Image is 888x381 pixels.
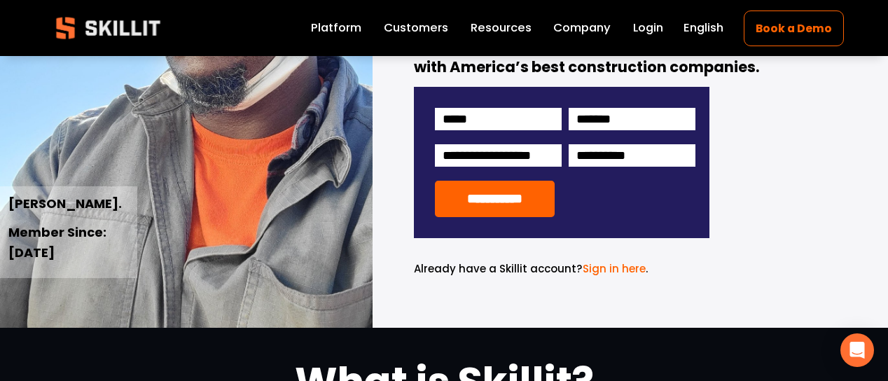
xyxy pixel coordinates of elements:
[414,261,583,276] span: Already have a Skillit account?
[384,18,448,38] a: Customers
[414,9,827,77] strong: Join America’s fastest-growing database of craft workers who trust Skillit to find full-time oppo...
[633,18,663,38] a: Login
[744,11,843,46] a: Book a Demo
[471,20,532,37] span: Resources
[553,18,611,38] a: Company
[311,18,361,38] a: Platform
[414,261,709,277] p: .
[840,333,874,367] div: Open Intercom Messenger
[8,195,122,212] strong: [PERSON_NAME].
[583,261,646,276] a: Sign in here
[8,223,109,261] strong: Member Since: [DATE]
[471,18,532,38] a: folder dropdown
[684,20,723,37] span: English
[684,18,723,38] div: language picker
[44,7,172,49] img: Skillit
